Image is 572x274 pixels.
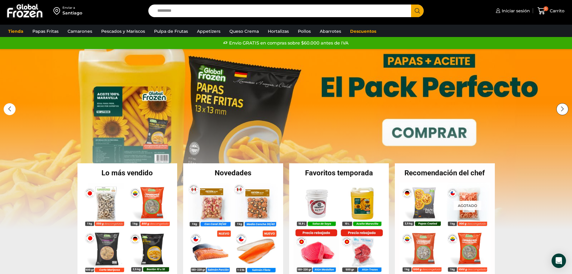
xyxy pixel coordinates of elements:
a: Queso Crema [226,26,262,37]
a: Pescados y Mariscos [98,26,148,37]
span: 0 [543,6,548,11]
a: Descuentos [347,26,379,37]
a: Abarrotes [317,26,344,37]
p: Agotado [454,201,481,210]
a: Tienda [5,26,26,37]
span: Iniciar sesión [500,8,530,14]
div: Open Intercom Messenger [552,254,566,268]
div: Next slide [556,103,568,115]
div: Enviar a [62,6,82,10]
span: Carrito [548,8,564,14]
h2: Recomendación del chef [395,169,495,177]
a: Papas Fritas [29,26,62,37]
h2: Lo más vendido [77,169,177,177]
a: Pollos [295,26,314,37]
div: Previous slide [4,103,16,115]
div: Santiago [62,10,82,16]
h2: Favoritos temporada [289,169,389,177]
a: Pulpa de Frutas [151,26,191,37]
a: Camarones [65,26,95,37]
img: address-field-icon.svg [53,6,62,16]
a: 0 Carrito [536,4,566,18]
a: Appetizers [194,26,223,37]
a: Iniciar sesión [494,5,530,17]
button: Search button [411,5,424,17]
a: Hortalizas [265,26,292,37]
h2: Novedades [183,169,283,177]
